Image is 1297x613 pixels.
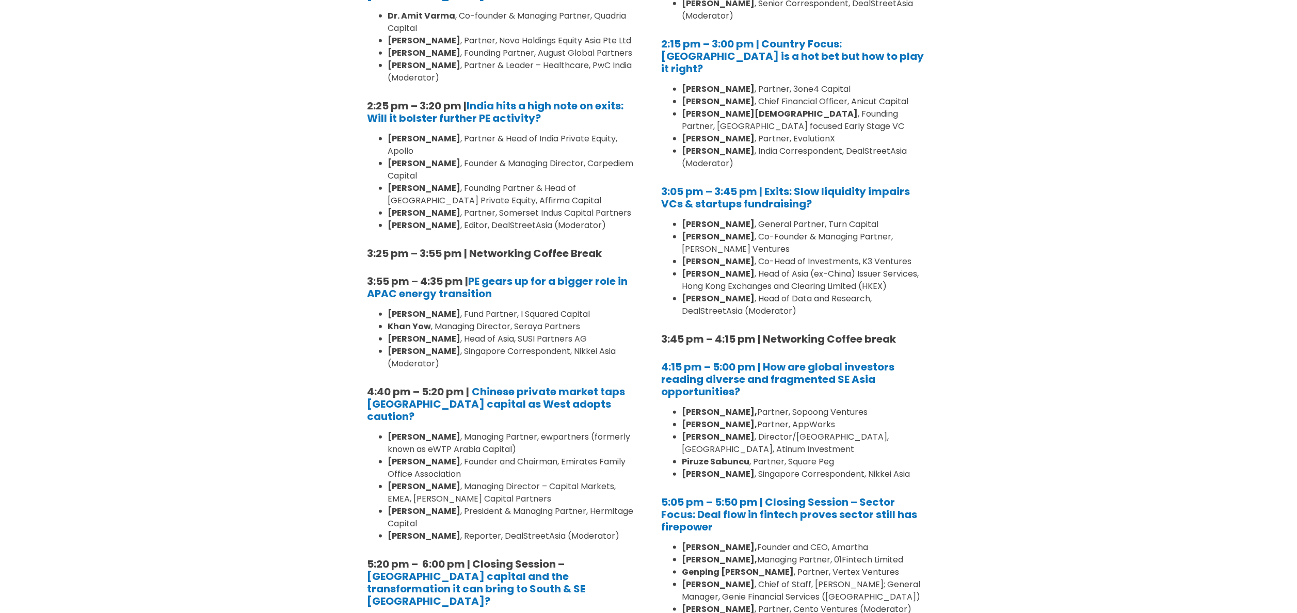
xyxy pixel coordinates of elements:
strong: [PERSON_NAME] [388,35,461,46]
strong: 5:20 pm – 6:00 pm | Closing Session – [367,557,565,571]
a: 2:15 pm – 3:00 pm | Country Focus: [GEOGRAPHIC_DATA] is a hot bet but how to play it right? [662,37,924,76]
strong: [PERSON_NAME] [388,157,461,169]
li: , Head of Asia (ex-China) Issuer Services, Hong Kong Exchanges and Clearing Limited (HKEX) [682,268,930,293]
li: , Founder and Chairman, Emirates Family Office Association [388,456,636,480]
a: 5:05 pm – 5:50 pm | Closing Session – Sector Focus: Deal flow in fintech proves sector still has ... [662,495,918,534]
li: , Founder & Managing Director, Carpediem Capital [388,157,636,182]
li: , Chief Financial Officer, Anicut Capital [682,95,930,108]
strong: [PERSON_NAME] [388,207,461,219]
li: , Managing Partner, ewpartners (formerly known as eWTP Arabia Capital) [388,431,636,456]
li: , Co-Founder & Managing Partner, [PERSON_NAME] Ventures [682,231,930,255]
li: , Managing Director – Capital Markets, EMEA, [PERSON_NAME] Capital Partners [388,480,636,505]
li: ​, Singapore Correspondent, Nikkei Asia (Moderator) [388,345,636,370]
a: India hits a high note on exits: Will it bolster further PE activity? [367,99,624,125]
li: , Co-founder & Managing Partner, Quadria Capital [388,10,636,35]
li: Partner, AppWorks [682,418,930,431]
li: , Partner & Head of India Private Equity, Apollo [388,133,636,157]
b: [PERSON_NAME] [682,133,755,144]
li: Partner, Sopoong Ventures [682,406,930,418]
b: [PERSON_NAME], [682,541,758,553]
strong: [PERSON_NAME] [388,333,461,345]
b: [PERSON_NAME] [682,145,755,157]
li: , Partner, Vertex Ventures [682,566,930,578]
b: [PERSON_NAME], [682,406,758,418]
li: , Partner, Somerset Indus Capital Partners [388,207,636,219]
strong: [PERSON_NAME] [388,308,461,320]
b: [PERSON_NAME], [682,554,758,566]
strong: [PERSON_NAME] [682,431,755,443]
b: Genping [PERSON_NAME] [682,566,794,578]
strong: Dr. Amit Varma [388,10,456,22]
li: , Partner, Square Peg [682,456,930,468]
li: , Head of Data and Research, DealStreetAsia (Moderator) [682,293,930,317]
li: , India Correspondent, DealStreetAsia (Moderator) [682,145,930,170]
li: , Fund Partner, I Squared Capital [388,308,636,320]
strong: [PERSON_NAME] [388,345,461,357]
strong: [PERSON_NAME] [388,133,461,144]
strong: [PERSON_NAME] [388,456,461,467]
strong: [PERSON_NAME] [388,182,461,194]
strong: 3:45 pm – 4:15 pm | Networking Coffee break [662,332,896,346]
strong: [PERSON_NAME] [388,47,461,59]
strong: [PERSON_NAME] [388,480,461,492]
strong: 3:25 pm – 3:55 pm | Networking Coffee Break [367,246,602,261]
a: [GEOGRAPHIC_DATA] capital and the transformation it can bring to South & SE [GEOGRAPHIC_DATA]? [367,569,586,608]
li: , Singapore Correspondent, Nikkei Asia [682,468,930,480]
li: , Editor, DealStreetAsia (Moderator) [388,219,636,232]
strong: [PERSON_NAME] [388,59,461,71]
li: , General Partner, Turn Capital [682,218,930,231]
strong: [PERSON_NAME] [682,293,755,304]
a: 4:15 pm – 5:00 pm | How are global investors reading diverse and fragmented SE Asia opportunities? [662,360,895,399]
li: , Co-Head of Investments, K3 Ventures [682,255,930,268]
li: , President & Managing Partner, Hermitage Capital [388,505,636,530]
li: , Director/[GEOGRAPHIC_DATA], [GEOGRAPHIC_DATA], Atinum Investment [682,431,930,456]
strong: [PERSON_NAME] [682,578,755,590]
li: , Head of Asia, SUSI Partners AG [388,333,636,345]
li: , Managing Director, Seraya Partners [388,320,636,333]
b: [PERSON_NAME][DEMOGRAPHIC_DATA] [682,108,858,120]
li: , Founding Partner, August Global Partners [388,47,636,59]
li: , Partner & Leader – Healthcare, PwC India (Moderator) [388,59,636,84]
strong: Khan Yow [388,320,431,332]
strong: 4:40 pm – 5:20 pm | [367,384,470,399]
strong: [PERSON_NAME] [682,268,755,280]
a: Chinese private market taps [GEOGRAPHIC_DATA] capital as West adopts caution? [367,384,626,424]
li: Founder and CEO, Amartha [682,541,930,554]
li: , Reporter, DealStreetAsia (Moderator) [388,530,636,542]
b: [PERSON_NAME] [682,83,755,95]
strong: [PERSON_NAME] [388,530,461,542]
li: , Partner, Novo Holdings Equity Asia Pte Ltd [388,35,636,47]
li: , Founding Partner & Head of [GEOGRAPHIC_DATA] Private Equity, Affirma Capital [388,182,636,207]
a: 3:05 pm – 3:45 pm | Exits: Slow liquidity impairs VCs & startups fundraising? [662,184,910,211]
b: [PERSON_NAME], [682,418,758,430]
li: , Chief of Staff, [PERSON_NAME]; General Manager, Genie Financial Services ([GEOGRAPHIC_DATA]) [682,578,930,603]
li: , Partner, EvolutionX [682,133,930,145]
strong: [PERSON_NAME] [682,255,755,267]
strong: [PERSON_NAME] [388,219,461,231]
b: 2:25 pm – 3:20 pm | [367,99,624,125]
strong: Piruze Sabuncu [682,456,750,467]
strong: 3:55 pm – 4:35 pm | [367,274,628,301]
li: Managing Partner, 01Fintech Limited [682,554,930,566]
strong: [PERSON_NAME] [388,505,461,517]
strong: [PERSON_NAME] [388,431,461,443]
li: , Partner, 3one4 Capital [682,83,930,95]
strong: [PERSON_NAME] [682,95,755,107]
a: PE gears up for a bigger role in APAC energy transition [367,274,628,301]
li: , Founding Partner, [GEOGRAPHIC_DATA] focused Early Stage VC [682,108,930,133]
b: [PERSON_NAME] [682,218,755,230]
strong: [PERSON_NAME] [682,468,755,480]
strong: [PERSON_NAME] [682,231,755,243]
